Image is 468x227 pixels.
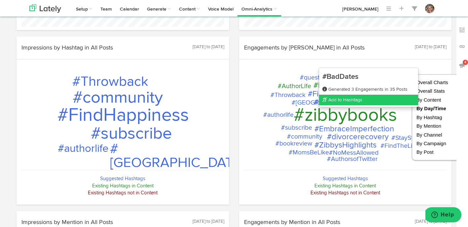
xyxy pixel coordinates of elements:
span: 4 [463,60,468,65]
small: [DATE] to [DATE] [193,45,224,49]
span: Existing Hashtags in Content [244,182,447,189]
a: By Hashtag [416,114,463,121]
span: #Throwback [72,75,148,89]
span: #BookLaunch [314,98,362,106]
span: #AuthorsofTwitter [327,156,378,163]
span: #MomsBeLike [289,149,329,156]
a: Add to Hashtags [319,95,418,105]
span: #ZibbysHighlights [314,141,377,149]
b: #BadDates [322,73,358,81]
span: #zibbybooks [294,107,397,125]
span: #BookTwitter [313,81,359,89]
span: Existing Hashtags not in Content [244,189,447,196]
span: #StayStrong [391,135,426,142]
a: #BadDates [319,70,418,84]
span: #bookreview [275,141,312,147]
img: keywords_off.svg [459,27,465,33]
span: #community [287,134,322,140]
img: links_off.svg [459,43,465,50]
span: #NoMessAllowed [329,150,378,156]
span: Suggested Hashtags [244,175,447,182]
span: #subscribe [281,125,312,131]
span: #EmbraceImperfection [314,125,394,133]
span: Suggested Hashtags [21,175,224,182]
iframe: Opens a widget where you can find more information [425,207,461,224]
span: #FindTheLight [380,143,421,149]
a: By Mention [416,122,463,129]
a: By Post [416,148,463,155]
span: Existing Hashtags not in Content [21,189,224,196]
h4: Impressions by Mention in All Posts [21,219,224,225]
span: #authorlife [58,143,109,154]
span: #authorlife [263,112,294,118]
h4: Impressions by Hashtag in All Posts [21,45,224,51]
span: #[GEOGRAPHIC_DATA] [292,100,359,106]
h4: Engagements by [PERSON_NAME] in All Posts [244,45,447,51]
img: announcements_off.svg [459,62,465,69]
a: Overall Stats [416,87,463,94]
a: Overall Charts [416,79,463,86]
a: Generated 3 Engagements in 35 Posts [319,84,418,95]
span: #community [73,89,163,106]
small: [DATE] to [DATE] [415,45,447,49]
img: logo_lately_bg_light.svg [29,4,61,13]
span: #AuthorLife [278,83,311,90]
h4: Engagements by Mention in All Posts [244,219,447,225]
span: #questionsforbookclub [300,75,365,81]
a: By Day/Time [416,105,463,112]
span: #subscribe [91,125,172,142]
span: #FindHappiness [308,90,364,98]
span: #Throwback [270,92,306,99]
a: By Channel [416,131,463,138]
span: #[GEOGRAPHIC_DATA] [110,142,245,170]
a: By Campaign [416,140,463,147]
span: #BadDates [319,68,350,75]
span: Existing Hashtags in Content [21,182,224,189]
small: [DATE] to [DATE] [415,219,447,224]
span: #FindHappiness [57,107,189,125]
a: By Content [416,96,463,103]
small: [DATE] to [DATE] [193,219,224,224]
span: #divorcerecovery [327,133,389,141]
img: OhcUycdS6u5e6MDkMfFl [425,4,434,13]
